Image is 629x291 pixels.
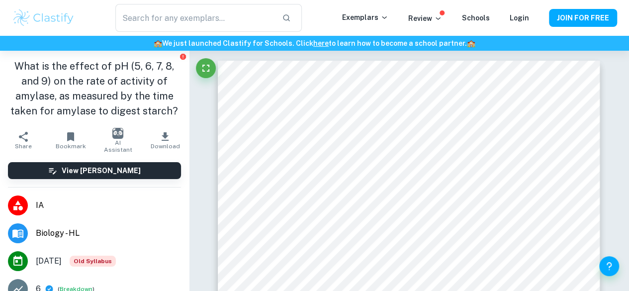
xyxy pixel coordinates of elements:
[342,12,388,23] p: Exemplars
[549,9,617,27] button: JOIN FOR FREE
[36,255,62,267] span: [DATE]
[15,143,32,150] span: Share
[408,13,442,24] p: Review
[196,58,216,78] button: Fullscreen
[313,39,329,47] a: here
[62,165,141,176] h6: View [PERSON_NAME]
[154,39,162,47] span: 🏫
[599,256,619,276] button: Help and Feedback
[70,256,116,267] span: Old Syllabus
[180,53,187,60] button: Report issue
[94,126,142,154] button: AI Assistant
[142,126,189,154] button: Download
[151,143,180,150] span: Download
[467,39,475,47] span: 🏫
[462,14,490,22] a: Schools
[8,59,181,118] h1: What is the effect of pH (5, 6, 7, 8, and 9) on the rate of activity of amylase, as measured by t...
[36,199,181,211] span: IA
[2,38,627,49] h6: We just launched Clastify for Schools. Click to learn how to become a school partner.
[70,256,116,267] div: Starting from the May 2025 session, the Biology IA requirements have changed. It's OK to refer to...
[510,14,529,22] a: Login
[36,227,181,239] span: Biology - HL
[47,126,94,154] button: Bookmark
[115,4,274,32] input: Search for any exemplars...
[12,8,75,28] img: Clastify logo
[100,139,136,153] span: AI Assistant
[8,162,181,179] button: View [PERSON_NAME]
[112,128,123,139] img: AI Assistant
[56,143,86,150] span: Bookmark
